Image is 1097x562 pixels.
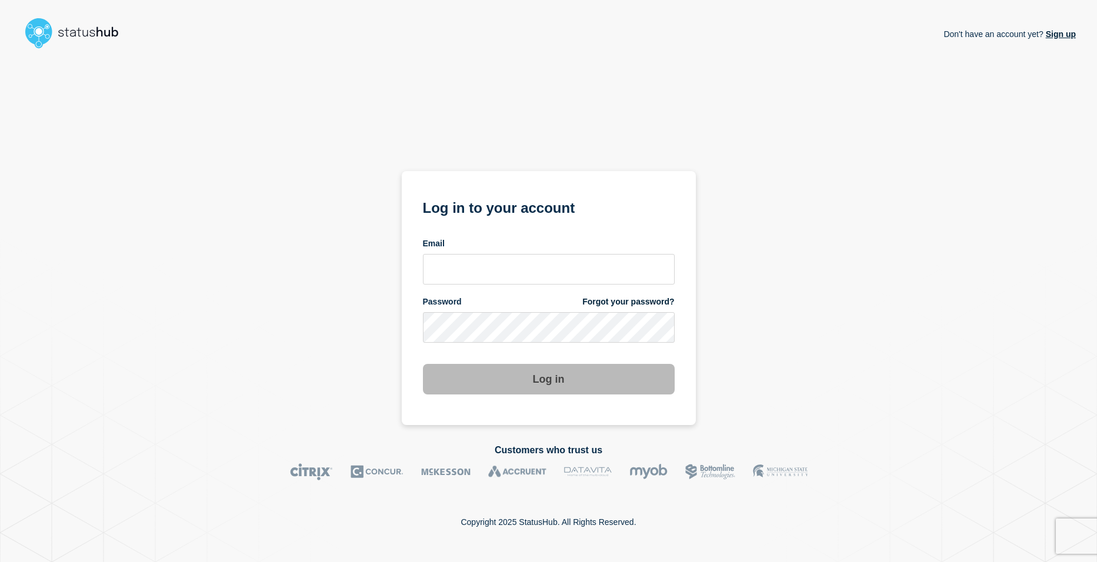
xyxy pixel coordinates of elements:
[423,254,675,285] input: email input
[423,312,675,343] input: password input
[564,463,612,480] img: DataVita logo
[21,445,1076,456] h2: Customers who trust us
[943,20,1076,48] p: Don't have an account yet?
[423,296,462,307] span: Password
[582,296,674,307] a: Forgot your password?
[423,364,675,394] button: Log in
[421,463,471,480] img: McKesson logo
[290,463,333,480] img: Citrix logo
[423,196,675,218] h1: Log in to your account
[461,517,636,527] p: Copyright 2025 StatusHub. All Rights Reserved.
[423,238,445,249] span: Email
[753,463,808,480] img: MSU logo
[488,463,546,480] img: Accruent logo
[685,463,735,480] img: Bottomline logo
[629,463,668,480] img: myob logo
[1043,29,1076,39] a: Sign up
[21,14,133,52] img: StatusHub logo
[351,463,404,480] img: Concur logo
